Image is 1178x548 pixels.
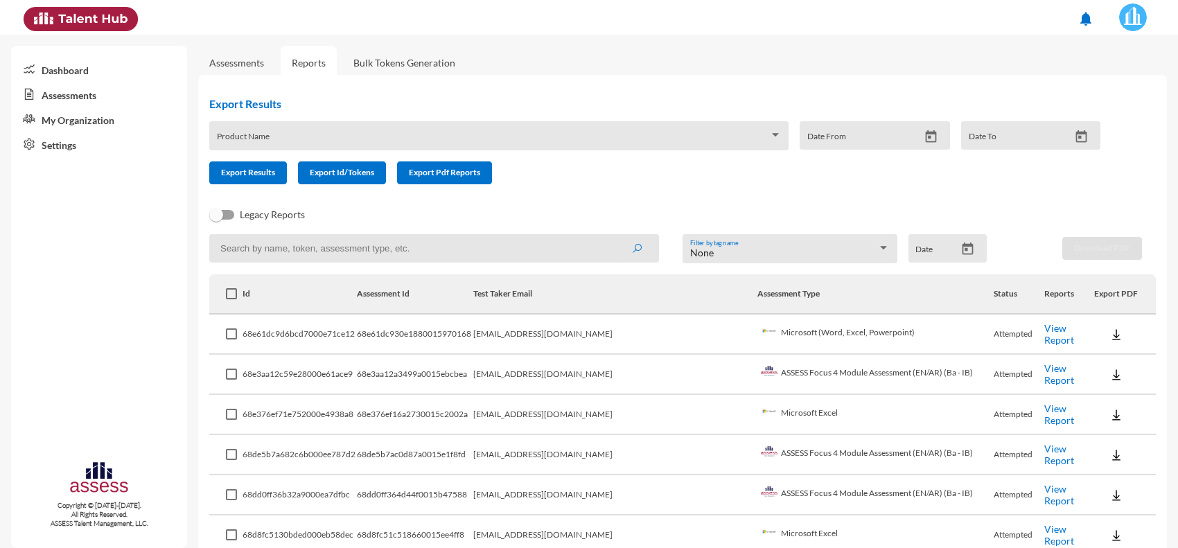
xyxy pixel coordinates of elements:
[11,107,187,132] a: My Organization
[757,315,994,355] td: Microsoft (Word, Excel, Powerpoint)
[243,435,357,475] td: 68de5b7a682c6b000ee787d2
[69,460,130,498] img: assesscompany-logo.png
[1074,242,1130,253] span: Download PDF
[757,435,994,475] td: ASSESS Focus 4 Module Assessment (EN/AR) (Ba - IB)
[1044,443,1074,466] a: View Report
[243,475,357,515] td: 68dd0ff36b32a9000ea7dfbc
[994,355,1044,395] td: Attempted
[473,435,757,475] td: [EMAIL_ADDRESS][DOMAIN_NAME]
[1044,362,1074,386] a: View Report
[1078,10,1094,27] mat-icon: notifications
[1044,322,1074,346] a: View Report
[357,355,473,395] td: 68e3aa12a3499a0015ebcbea
[209,234,659,263] input: Search by name, token, assessment type, etc.
[757,355,994,395] td: ASSESS Focus 4 Module Assessment (EN/AR) (Ba - IB)
[1062,237,1142,260] button: Download PDF
[994,475,1044,515] td: Attempted
[11,82,187,107] a: Assessments
[1069,130,1093,144] button: Open calendar
[342,46,466,80] a: Bulk Tokens Generation
[209,97,1111,110] h2: Export Results
[994,435,1044,475] td: Attempted
[1044,483,1074,506] a: View Report
[473,475,757,515] td: [EMAIL_ADDRESS][DOMAIN_NAME]
[243,355,357,395] td: 68e3aa12c59e28000e61ace9
[11,501,187,528] p: Copyright © [DATE]-[DATE]. All Rights Reserved. ASSESS Talent Management, LLC.
[473,395,757,435] td: [EMAIL_ADDRESS][DOMAIN_NAME]
[221,167,275,177] span: Export Results
[1044,274,1094,315] th: Reports
[357,395,473,435] td: 68e376ef16a2730015c2002a
[757,395,994,435] td: Microsoft Excel
[298,161,386,184] button: Export Id/Tokens
[310,167,374,177] span: Export Id/Tokens
[11,57,187,82] a: Dashboard
[473,274,757,315] th: Test Taker Email
[11,132,187,157] a: Settings
[281,46,337,80] a: Reports
[994,395,1044,435] td: Attempted
[209,57,264,69] a: Assessments
[473,315,757,355] td: [EMAIL_ADDRESS][DOMAIN_NAME]
[209,161,287,184] button: Export Results
[994,274,1044,315] th: Status
[243,315,357,355] td: 68e61dc9d6bcd7000e71ce12
[757,274,994,315] th: Assessment Type
[919,130,943,144] button: Open calendar
[357,315,473,355] td: 68e61dc930e1880015970168
[243,395,357,435] td: 68e376ef71e752000e4938a8
[994,315,1044,355] td: Attempted
[240,206,305,223] span: Legacy Reports
[357,435,473,475] td: 68de5b7ac0d87a0015e1f8fd
[690,247,714,258] span: None
[357,274,473,315] th: Assessment Id
[473,355,757,395] td: [EMAIL_ADDRESS][DOMAIN_NAME]
[357,475,473,515] td: 68dd0ff364d44f0015b47588
[1044,403,1074,426] a: View Report
[1094,274,1156,315] th: Export PDF
[1044,523,1074,547] a: View Report
[956,242,980,256] button: Open calendar
[409,167,480,177] span: Export Pdf Reports
[757,475,994,515] td: ASSESS Focus 4 Module Assessment (EN/AR) (Ba - IB)
[397,161,492,184] button: Export Pdf Reports
[243,274,357,315] th: Id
